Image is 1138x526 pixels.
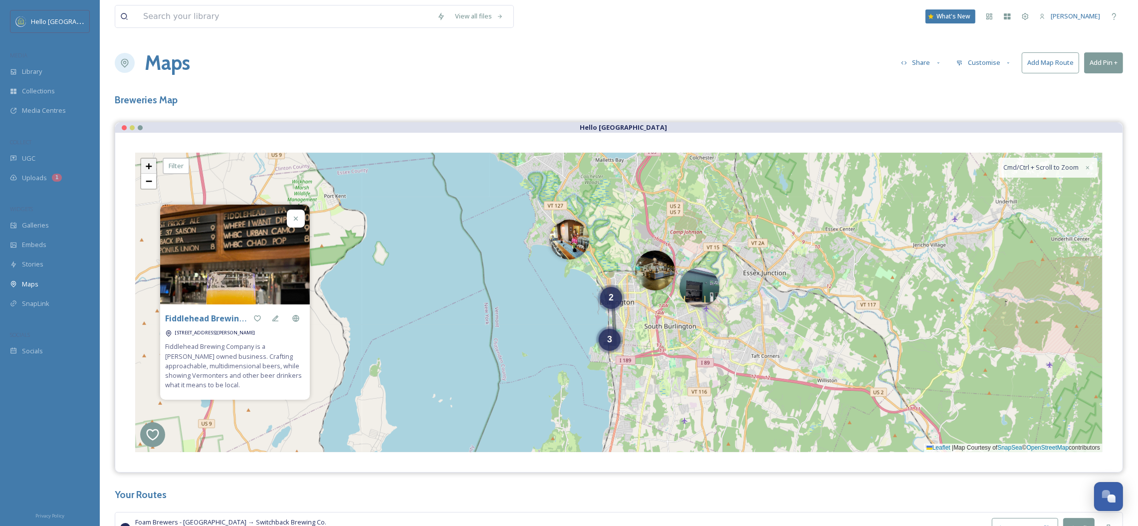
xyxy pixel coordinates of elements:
[635,251,675,290] img: Marker
[607,334,612,344] span: 3
[35,509,64,521] a: Privacy Policy
[160,205,310,392] img: 13e4b1cc-71c5-c467-8aab-26b1fbb5e701.jpg
[22,299,49,308] span: SnapLink
[1051,11,1100,20] span: [PERSON_NAME]
[925,9,975,23] a: What's New
[22,346,43,356] span: Socials
[22,67,42,76] span: Library
[22,279,38,289] span: Maps
[599,329,621,351] div: 3
[163,158,190,174] div: Filter
[22,86,55,96] span: Collections
[549,220,589,260] img: Marker
[951,53,1017,72] button: Customise
[680,267,719,307] img: Marker
[952,444,953,451] span: |
[145,48,190,78] a: Maps
[10,331,30,338] span: SOCIALS
[1022,52,1079,73] button: Add Map Route
[1027,444,1069,451] a: OpenStreetMap
[10,138,31,146] span: COLLECT
[115,93,1123,107] h3: Breweries Map
[52,174,62,182] div: 1
[997,444,1022,451] a: SnapSea
[896,53,947,72] button: Share
[450,6,508,26] a: View all files
[175,327,255,337] a: [STREET_ADDRESS][PERSON_NAME]
[35,513,64,519] span: Privacy Policy
[22,154,35,163] span: UGC
[175,329,255,336] span: [STREET_ADDRESS][PERSON_NAME]
[31,16,111,26] span: Hello [GEOGRAPHIC_DATA]
[16,16,26,26] img: images.png
[1034,6,1105,26] a: [PERSON_NAME]
[580,123,667,132] strong: Hello [GEOGRAPHIC_DATA]
[141,174,156,189] a: Zoom out
[22,173,47,183] span: Uploads
[22,221,49,230] span: Galleries
[1084,52,1123,73] button: Add Pin +
[924,444,1103,452] div: Map Courtesy of © contributors
[165,313,284,324] strong: Fiddlehead Brewing Company
[146,175,152,187] span: −
[115,488,1123,502] h3: Your Routes
[600,287,622,309] div: 2
[22,240,46,250] span: Embeds
[10,205,33,213] span: WIDGETS
[22,106,66,115] span: Media Centres
[1094,482,1123,511] button: Open Chat
[22,260,43,269] span: Stories
[10,51,27,59] span: MEDIA
[141,159,156,174] a: Zoom in
[138,5,432,27] input: Search your library
[926,444,950,451] a: Leaflet
[165,342,305,390] span: Fiddlehead Brewing Company is a [PERSON_NAME] owned business. Crafting approachable, multidimensi...
[146,160,152,172] span: +
[1003,163,1079,172] span: Cmd/Ctrl + Scroll to Zoom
